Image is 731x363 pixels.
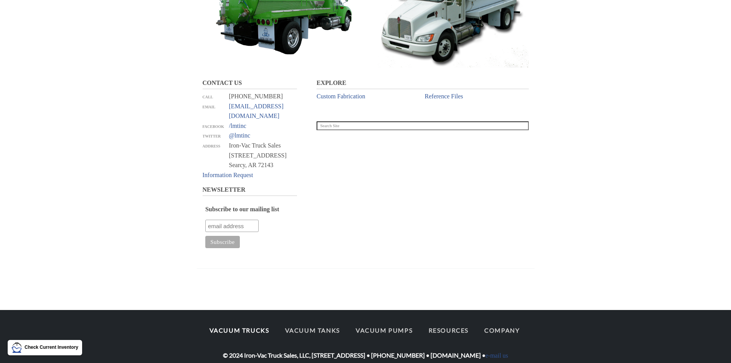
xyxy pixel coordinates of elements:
[205,220,259,232] input: email address
[229,103,284,119] a: [EMAIL_ADDRESS][DOMAIN_NAME]
[203,186,246,193] span: NEWSLETTER
[203,134,221,138] span: TWITTER
[205,236,240,248] input: Subscribe
[203,105,216,109] span: EMAIL
[349,322,419,338] a: Vacuum Pumps
[425,93,463,99] a: Reference Files
[317,121,529,131] input: Search Site
[229,141,297,170] div: Iron-Vac Truck Sales [STREET_ADDRESS] Searcy, AR 72143
[317,93,365,99] a: Custom Fabrication
[25,344,78,351] p: Check Current Inventory
[421,322,475,338] a: Resources
[203,124,224,129] span: FACEBOOK
[229,91,297,101] div: [PHONE_NUMBER]
[485,352,508,359] a: e-mail us
[203,95,213,99] span: CALL
[229,123,246,129] a: /lmtinc
[278,322,347,338] a: Vacuum Tanks
[197,322,535,361] div: © 2024 Iron-Vac Truck Sales, LLC, [STREET_ADDRESS] • [PHONE_NUMBER] • [DOMAIN_NAME] •
[203,144,221,148] span: ADDRESS
[229,132,251,139] a: @lmtinc
[317,80,346,86] span: EXPLORE
[205,206,297,217] label: Subscribe to our mailing list
[12,342,22,353] img: LMT Icon
[203,80,242,86] span: CONTACT US
[203,322,276,338] a: Vacuum Trucks
[203,172,253,178] a: Information Request
[477,322,526,338] a: Company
